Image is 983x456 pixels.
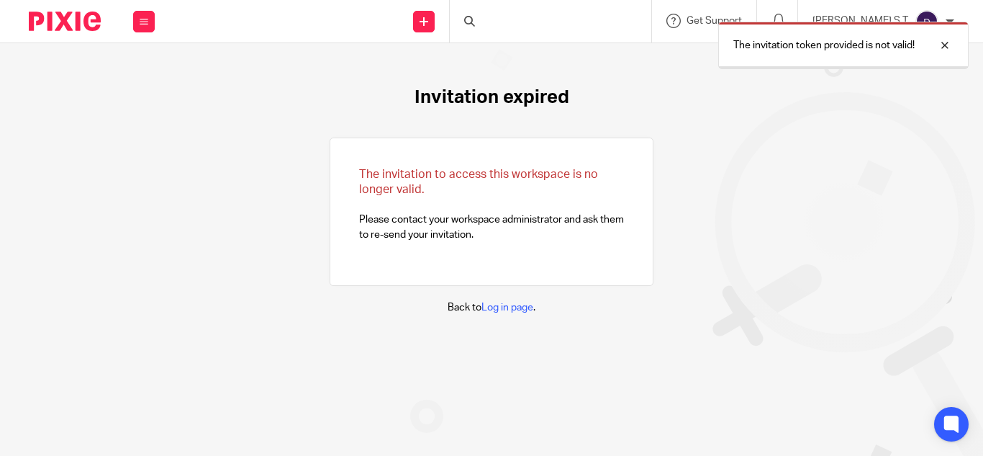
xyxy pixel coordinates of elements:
[29,12,101,31] img: Pixie
[915,10,938,33] img: svg%3E
[481,303,533,313] a: Log in page
[448,300,535,315] p: Back to .
[415,86,569,109] h1: Invitation expired
[359,167,624,242] p: Please contact your workspace administrator and ask them to re-send your invitation.
[359,169,598,195] span: The invitation to access this workspace is no longer valid.
[733,38,915,53] p: The invitation token provided is not valid!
